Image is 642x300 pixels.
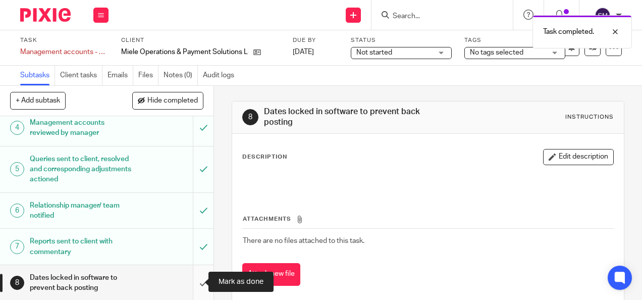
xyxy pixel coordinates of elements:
[10,204,24,218] div: 6
[242,153,287,161] p: Description
[20,36,109,44] label: Task
[30,198,132,224] h1: Relationship manager/ team notified
[164,66,198,85] a: Notes (0)
[138,66,158,85] a: Files
[20,47,109,57] div: Management accounts - Monthly
[242,109,258,125] div: 8
[293,36,338,44] label: Due by
[60,66,102,85] a: Client tasks
[147,97,198,105] span: Hide completed
[10,240,24,254] div: 7
[543,149,614,165] button: Edit description
[565,113,614,121] div: Instructions
[30,270,132,296] h1: Dates locked in software to prevent back posting
[30,152,132,187] h1: Queries sent to client, resolved and corresponding adjustments actioned
[470,49,523,56] span: No tags selected
[121,47,248,57] p: Miele Operations & Payment Solutions Limited
[121,36,280,44] label: Client
[595,7,611,23] img: svg%3E
[10,92,66,109] button: + Add subtask
[243,216,291,222] span: Attachments
[10,121,24,135] div: 4
[243,237,364,244] span: There are no files attached to this task.
[293,48,314,56] span: [DATE]
[30,234,132,260] h1: Reports sent to client with commentary
[356,49,392,56] span: Not started
[20,66,55,85] a: Subtasks
[20,8,71,22] img: Pixie
[30,115,132,141] h1: Management accounts reviewed by manager
[10,162,24,176] div: 5
[264,107,450,128] h1: Dates locked in software to prevent back posting
[242,263,300,286] button: Attach new file
[132,92,203,109] button: Hide completed
[543,27,594,37] p: Task completed.
[108,66,133,85] a: Emails
[203,66,239,85] a: Audit logs
[10,276,24,290] div: 8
